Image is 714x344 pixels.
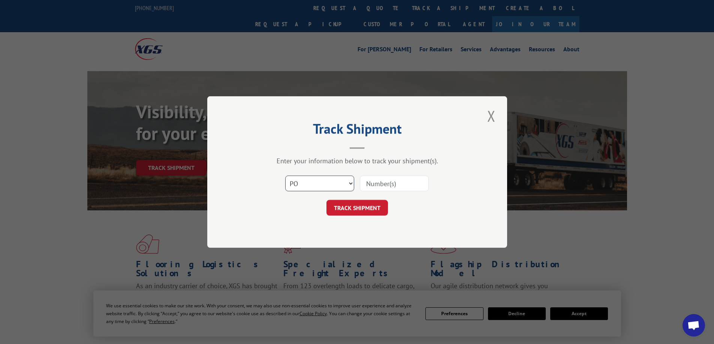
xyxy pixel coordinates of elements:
button: TRACK SHIPMENT [326,200,388,216]
button: Close modal [485,106,498,126]
a: Open chat [683,314,705,337]
div: Enter your information below to track your shipment(s). [245,156,470,165]
h2: Track Shipment [245,124,470,138]
input: Number(s) [360,176,429,191]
